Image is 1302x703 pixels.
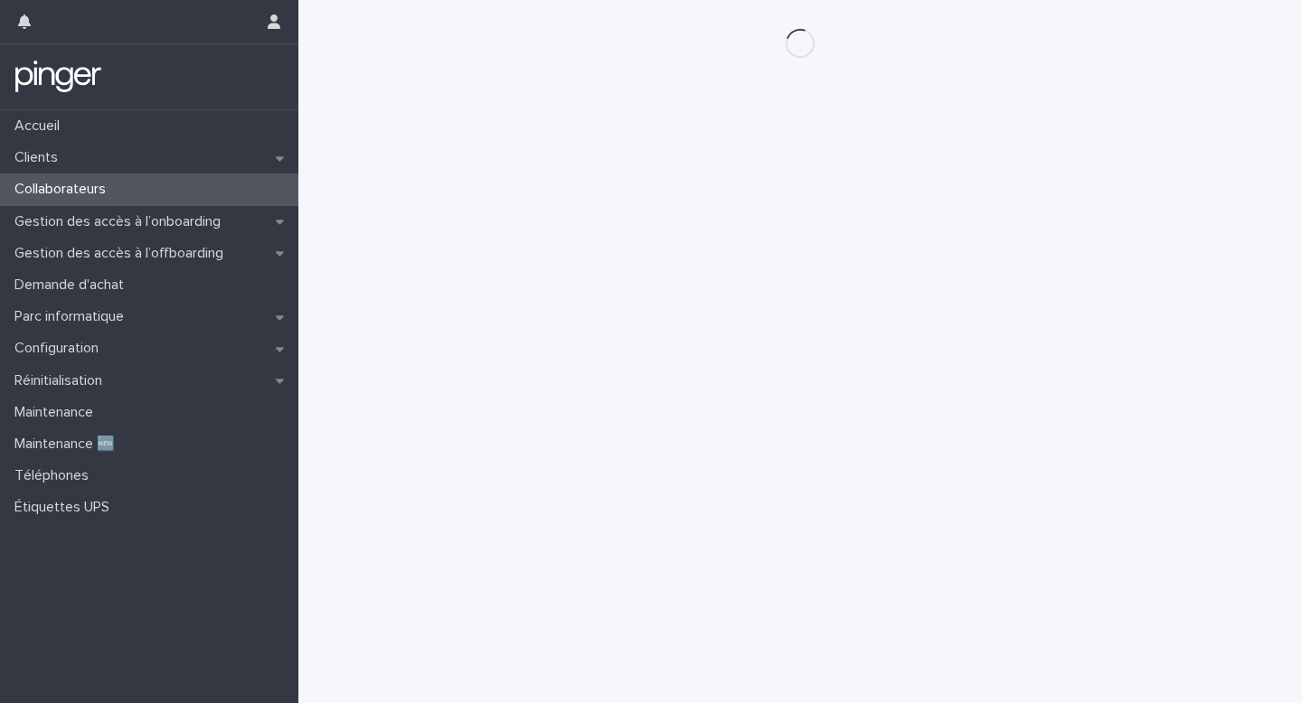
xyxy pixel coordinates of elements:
[7,149,72,166] p: Clients
[7,277,138,294] p: Demande d'achat
[7,372,117,389] p: Réinitialisation
[7,308,138,325] p: Parc informatique
[7,181,120,198] p: Collaborateurs
[7,404,108,421] p: Maintenance
[7,467,103,484] p: Téléphones
[7,213,235,230] p: Gestion des accès à l’onboarding
[7,499,124,516] p: Étiquettes UPS
[14,59,102,95] img: mTgBEunGTSyRkCgitkcU
[7,436,129,453] p: Maintenance 🆕
[7,245,238,262] p: Gestion des accès à l’offboarding
[7,117,74,135] p: Accueil
[7,340,113,357] p: Configuration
